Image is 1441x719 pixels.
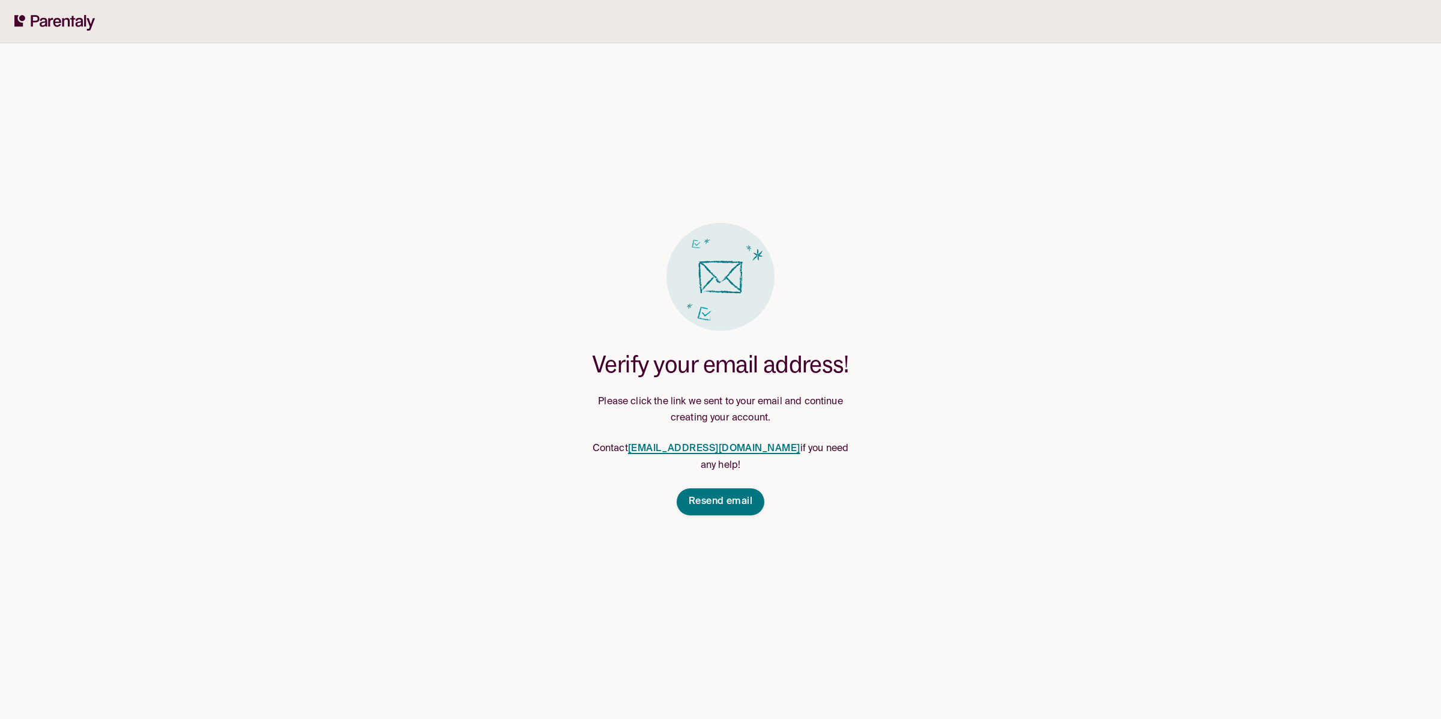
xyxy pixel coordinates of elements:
[677,488,765,515] button: Resend email
[592,350,849,380] h1: Verify your email address!
[628,444,800,454] a: [EMAIL_ADDRESS][DOMAIN_NAME]
[585,394,856,426] p: Please click the link we sent to your email and continue creating your account.
[593,444,849,470] span: Contact if you need any help!
[689,496,753,508] span: Resend email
